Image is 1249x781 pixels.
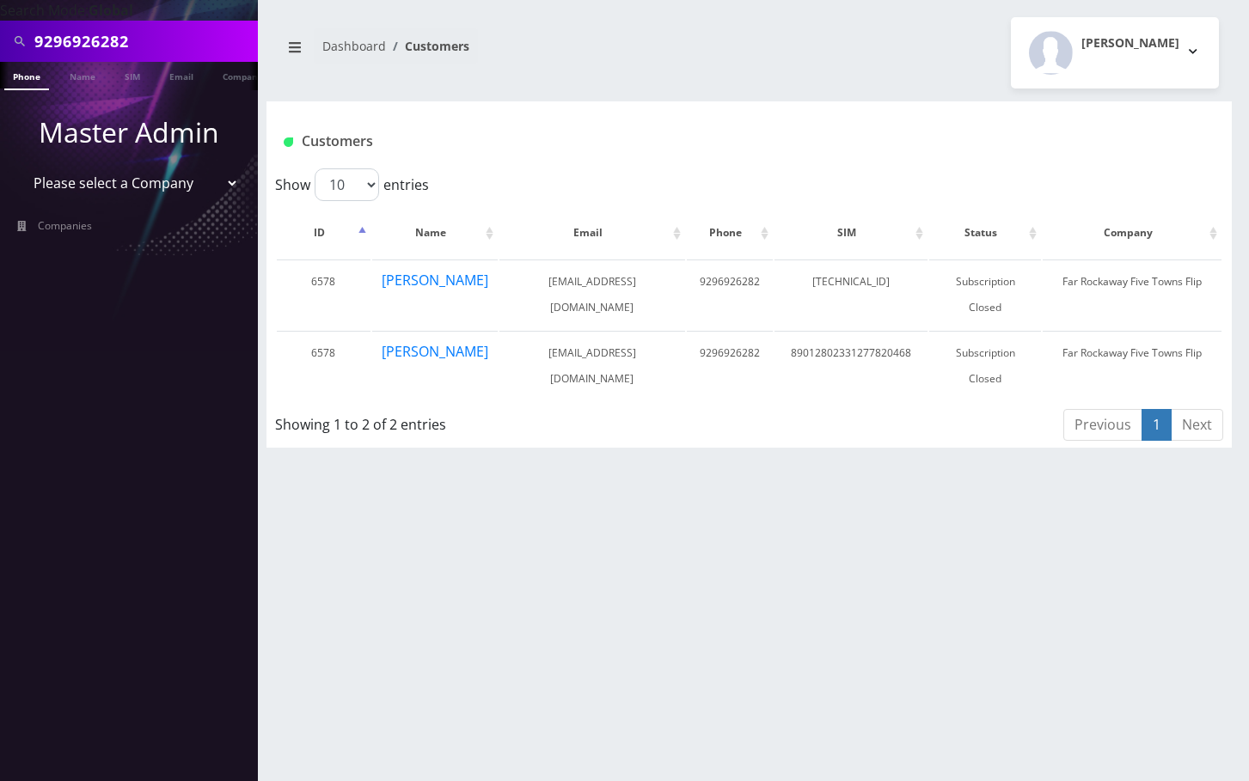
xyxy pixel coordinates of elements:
a: Dashboard [322,38,386,54]
td: 6578 [277,331,370,400]
button: [PERSON_NAME] [1011,17,1219,88]
td: 6578 [277,259,370,329]
th: SIM: activate to sort column ascending [775,208,928,258]
a: Email [161,62,202,88]
a: Company [214,62,272,88]
th: Status: activate to sort column ascending [929,208,1041,258]
a: Next [1171,409,1223,441]
td: [EMAIL_ADDRESS][DOMAIN_NAME] [499,259,685,329]
select: Showentries [315,168,379,201]
a: SIM [116,62,149,88]
div: Showing 1 to 2 of 2 entries [275,407,658,435]
td: Far Rockaway Five Towns Flip [1043,331,1221,400]
th: ID: activate to sort column descending [277,208,370,258]
td: [EMAIL_ADDRESS][DOMAIN_NAME] [499,331,685,400]
a: Phone [4,62,49,90]
li: Customers [386,37,469,55]
button: [PERSON_NAME] [381,269,489,291]
td: 89012802331277820468 [775,331,928,400]
th: Email: activate to sort column ascending [499,208,685,258]
td: Far Rockaway Five Towns Flip [1043,259,1221,329]
label: Show entries [275,168,429,201]
h2: [PERSON_NAME] [1081,36,1179,51]
span: Companies [38,218,92,233]
a: Name [61,62,104,88]
td: [TECHNICAL_ID] [775,259,928,329]
a: 1 [1142,409,1172,441]
td: Subscription Closed [929,259,1041,329]
input: Search All Companies [34,25,254,58]
strong: Global [89,1,133,20]
th: Company: activate to sort column ascending [1043,208,1221,258]
td: 9296926282 [687,259,774,329]
th: Phone: activate to sort column ascending [687,208,774,258]
th: Name: activate to sort column ascending [372,208,498,258]
td: Subscription Closed [929,331,1041,400]
a: Previous [1063,409,1142,441]
td: 9296926282 [687,331,774,400]
button: [PERSON_NAME] [381,340,489,363]
nav: breadcrumb [279,28,737,77]
h1: Customers [284,133,1055,149]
